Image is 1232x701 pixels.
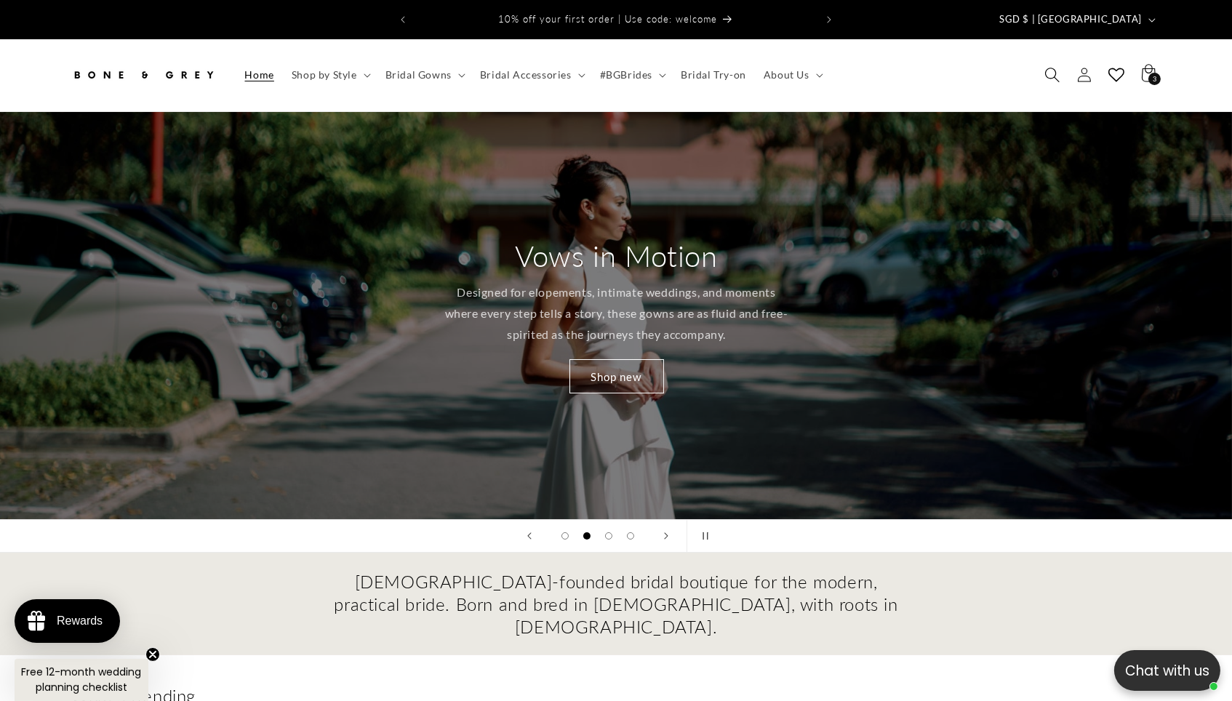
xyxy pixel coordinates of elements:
[764,68,809,81] span: About Us
[377,60,471,90] summary: Bridal Gowns
[332,570,900,638] h2: [DEMOGRAPHIC_DATA]-founded bridal boutique for the modern, practical bride. Born and bred in [DEM...
[245,68,274,81] span: Home
[554,525,576,547] button: Load slide 1 of 4
[65,54,222,97] a: Bone and Grey Bridal
[591,60,672,90] summary: #BGBrides
[1114,650,1220,691] button: Open chatbox
[1036,59,1068,91] summary: Search
[620,525,641,547] button: Load slide 4 of 4
[755,60,829,90] summary: About Us
[991,6,1161,33] button: SGD $ | [GEOGRAPHIC_DATA]
[999,12,1142,27] span: SGD $ | [GEOGRAPHIC_DATA]
[1114,660,1220,681] p: Chat with us
[672,60,755,90] a: Bridal Try-on
[387,6,419,33] button: Previous announcement
[498,13,717,25] span: 10% off your first order | Use code: welcome
[813,6,845,33] button: Next announcement
[513,520,545,552] button: Previous slide
[598,525,620,547] button: Load slide 3 of 4
[145,647,160,662] button: Close teaser
[600,68,652,81] span: #BGBrides
[681,68,746,81] span: Bridal Try-on
[569,359,663,393] a: Shop new
[650,520,682,552] button: Next slide
[444,282,789,345] p: Designed for elopements, intimate weddings, and moments where every step tells a story, these gow...
[515,237,717,275] h2: Vows in Motion
[236,60,283,90] a: Home
[15,659,148,701] div: Free 12-month wedding planning checklistClose teaser
[71,59,216,91] img: Bone and Grey Bridal
[292,68,357,81] span: Shop by Style
[1153,73,1157,85] span: 3
[283,60,377,90] summary: Shop by Style
[471,60,591,90] summary: Bridal Accessories
[687,520,719,552] button: Pause slideshow
[480,68,572,81] span: Bridal Accessories
[57,614,103,628] div: Rewards
[385,68,452,81] span: Bridal Gowns
[22,665,142,694] span: Free 12-month wedding planning checklist
[576,525,598,547] button: Load slide 2 of 4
